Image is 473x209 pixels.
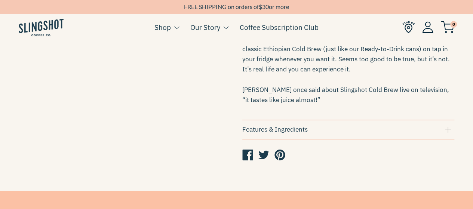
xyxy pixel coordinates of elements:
a: Our Story [190,22,220,33]
a: 0 [441,23,454,32]
img: cart [441,21,454,33]
a: Shop [154,22,171,33]
a: Coffee Subscription Club [240,22,319,33]
div: Features & Ingredients [242,125,455,135]
span: 0 [450,21,457,28]
img: Find Us [402,21,415,33]
span: 30 [262,3,269,10]
span: $ [259,3,262,10]
img: Account [422,21,433,33]
span: [PERSON_NAME] once said about Slingshot Cold Brew live on television, “it tastes like juice almost!” [242,86,449,104]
